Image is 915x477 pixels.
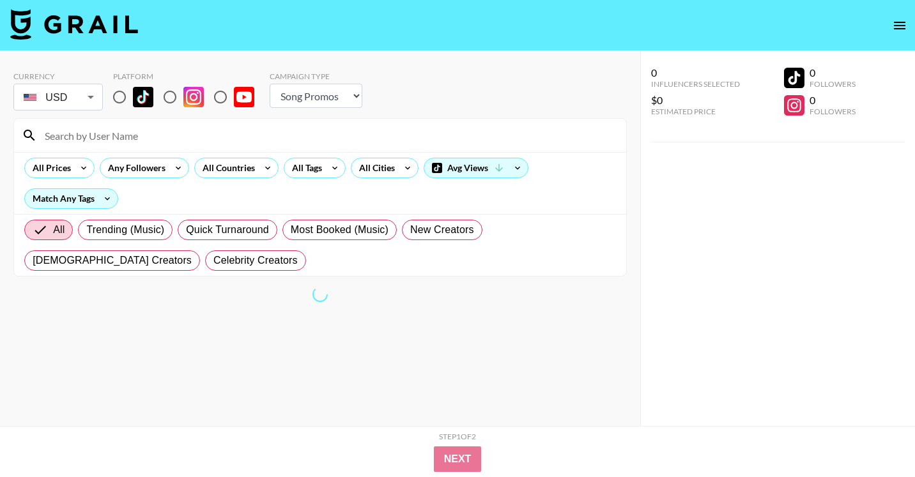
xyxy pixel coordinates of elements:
div: Platform [113,72,265,81]
div: USD [16,86,100,109]
div: 0 [810,94,856,107]
img: YouTube [234,87,254,107]
div: All Tags [284,158,325,178]
div: Match Any Tags [25,189,118,208]
span: Refreshing bookers, clients, countries, tags, cities, talent, talent... [311,285,330,304]
div: Estimated Price [651,107,740,116]
iframe: Drift Widget Chat Controller [851,413,900,462]
div: 0 [810,66,856,79]
button: open drawer [887,13,912,38]
input: Search by User Name [37,125,619,146]
div: 0 [651,66,740,79]
div: Currency [13,72,103,81]
div: Step 1 of 2 [439,432,476,441]
div: Campaign Type [270,72,362,81]
img: Instagram [183,87,204,107]
div: All Cities [351,158,397,178]
div: Any Followers [100,158,168,178]
span: Most Booked (Music) [291,222,388,238]
button: Next [434,446,482,472]
div: All Prices [25,158,73,178]
span: [DEMOGRAPHIC_DATA] Creators [33,253,192,268]
div: All Countries [195,158,258,178]
div: Avg Views [424,158,528,178]
span: All [53,222,65,238]
div: Followers [810,79,856,89]
img: Grail Talent [10,9,138,40]
div: Followers [810,107,856,116]
div: Influencers Selected [651,79,740,89]
span: Trending (Music) [86,222,164,238]
img: TikTok [133,87,153,107]
span: Quick Turnaround [186,222,269,238]
span: New Creators [410,222,474,238]
div: $0 [651,94,740,107]
span: Celebrity Creators [213,253,298,268]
